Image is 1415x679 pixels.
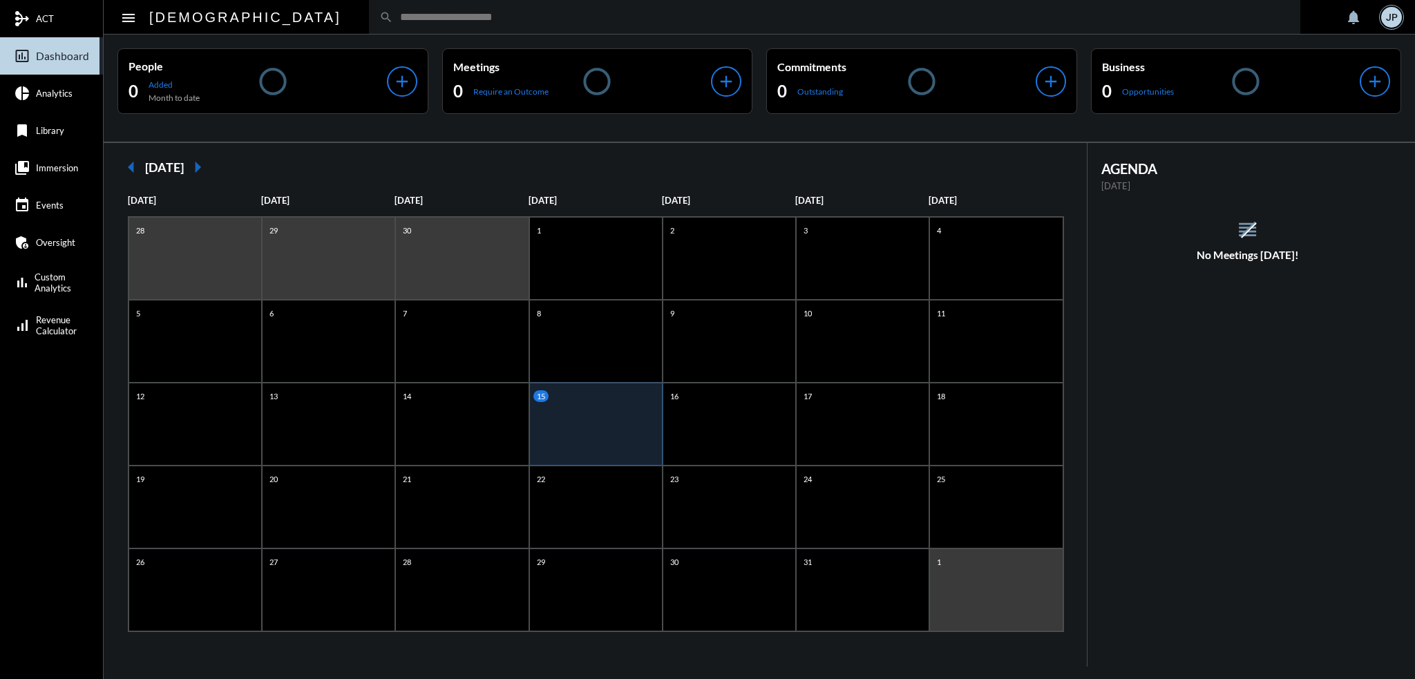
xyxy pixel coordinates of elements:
p: 5 [133,307,144,319]
p: [DATE] [395,195,528,206]
mat-icon: signal_cellular_alt [14,317,30,334]
p: 3 [800,224,811,236]
p: 30 [667,556,682,568]
span: Analytics [36,88,73,99]
p: [DATE] [261,195,395,206]
p: [DATE] [1101,180,1395,191]
p: 30 [399,224,415,236]
p: 28 [399,556,415,568]
mat-icon: event [14,197,30,213]
p: 11 [933,307,949,319]
p: 18 [933,390,949,402]
span: ACT [36,13,54,24]
p: 1 [533,224,544,236]
span: Library [36,125,64,136]
p: 13 [266,390,281,402]
p: 2 [667,224,678,236]
h2: AGENDA [1101,160,1395,177]
h2: [DEMOGRAPHIC_DATA] [149,6,341,28]
p: [DATE] [529,195,662,206]
p: 28 [133,224,148,236]
h2: [DATE] [145,160,184,175]
p: 21 [399,473,415,485]
div: JP [1381,7,1402,28]
p: 31 [800,556,815,568]
p: [DATE] [128,195,261,206]
span: Immersion [36,162,78,173]
mat-icon: mediation [14,10,30,27]
button: Toggle sidenav [115,3,142,31]
mat-icon: arrow_left [117,153,145,181]
h5: No Meetings [DATE]! [1088,249,1409,261]
p: 25 [933,473,949,485]
p: 26 [133,556,148,568]
span: Events [36,200,64,211]
p: 19 [133,473,148,485]
p: 9 [667,307,678,319]
p: 6 [266,307,277,319]
p: 1 [933,556,944,568]
mat-icon: notifications [1345,9,1362,26]
mat-icon: bookmark [14,122,30,139]
mat-icon: reorder [1236,218,1259,241]
span: Oversight [36,237,75,248]
p: 29 [533,556,549,568]
p: [DATE] [795,195,929,206]
p: 8 [533,307,544,319]
mat-icon: Side nav toggle icon [120,10,137,26]
p: 27 [266,556,281,568]
p: [DATE] [662,195,795,206]
p: 12 [133,390,148,402]
p: [DATE] [929,195,1062,206]
p: 17 [800,390,815,402]
p: 20 [266,473,281,485]
mat-icon: collections_bookmark [14,160,30,176]
p: 14 [399,390,415,402]
p: 24 [800,473,815,485]
p: 4 [933,224,944,236]
p: 10 [800,307,815,319]
p: 23 [667,473,682,485]
mat-icon: admin_panel_settings [14,234,30,251]
p: 7 [399,307,410,319]
mat-icon: pie_chart [14,85,30,102]
p: 16 [667,390,682,402]
span: Revenue Calculator [36,314,77,336]
mat-icon: bar_chart [14,274,29,291]
span: Custom Analytics [35,271,99,294]
p: 15 [533,390,549,402]
span: Dashboard [36,50,89,62]
mat-icon: arrow_right [184,153,211,181]
p: 22 [533,473,549,485]
mat-icon: search [379,10,393,24]
mat-icon: insert_chart_outlined [14,48,30,64]
p: 29 [266,224,281,236]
